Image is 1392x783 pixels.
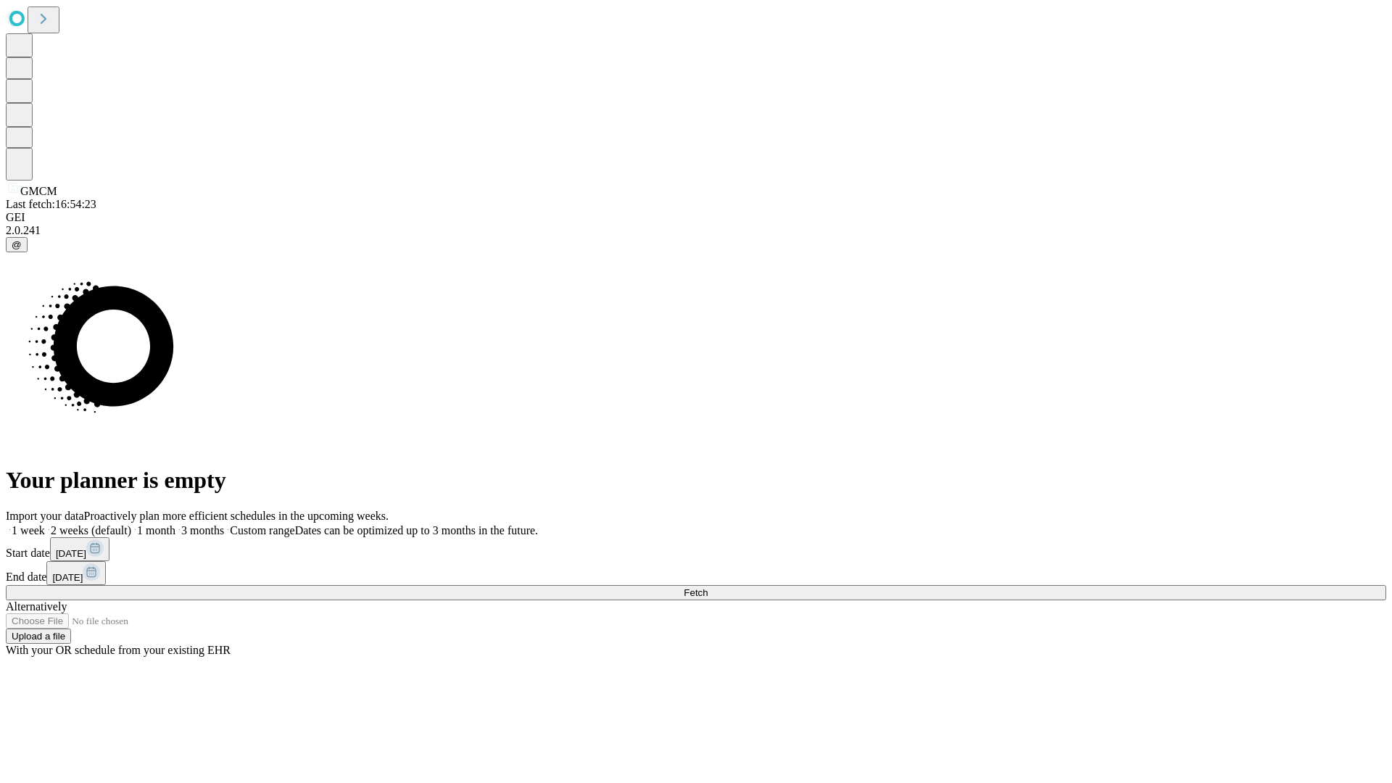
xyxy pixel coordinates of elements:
[20,185,57,197] span: GMCM
[137,524,175,536] span: 1 month
[12,239,22,250] span: @
[6,237,28,252] button: @
[6,629,71,644] button: Upload a file
[6,198,96,210] span: Last fetch: 16:54:23
[52,572,83,583] span: [DATE]
[6,585,1386,600] button: Fetch
[6,510,84,522] span: Import your data
[230,524,294,536] span: Custom range
[46,561,106,585] button: [DATE]
[12,524,45,536] span: 1 week
[6,224,1386,237] div: 2.0.241
[51,524,131,536] span: 2 weeks (default)
[684,587,708,598] span: Fetch
[295,524,538,536] span: Dates can be optimized up to 3 months in the future.
[6,600,67,613] span: Alternatively
[6,644,231,656] span: With your OR schedule from your existing EHR
[56,548,86,559] span: [DATE]
[6,211,1386,224] div: GEI
[6,561,1386,585] div: End date
[6,467,1386,494] h1: Your planner is empty
[84,510,389,522] span: Proactively plan more efficient schedules in the upcoming weeks.
[6,537,1386,561] div: Start date
[50,537,109,561] button: [DATE]
[181,524,224,536] span: 3 months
